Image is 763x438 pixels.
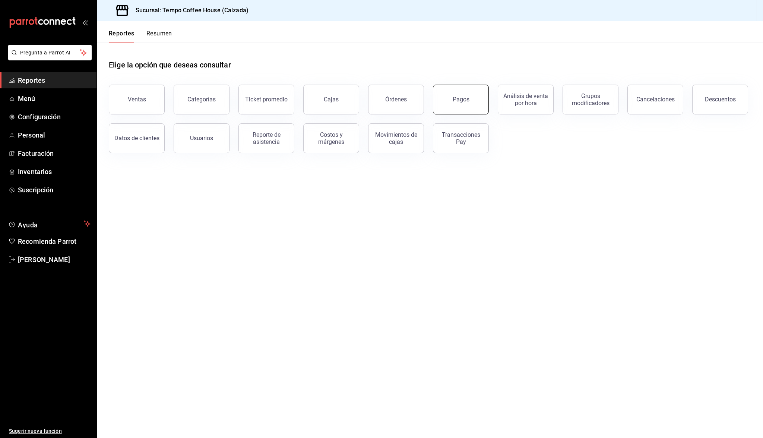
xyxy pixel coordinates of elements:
[303,123,359,153] button: Costos y márgenes
[18,219,81,228] span: Ayuda
[705,96,736,103] div: Descuentos
[438,131,484,145] div: Transacciones Pay
[109,123,165,153] button: Datos de clientes
[174,123,229,153] button: Usuarios
[18,94,91,104] span: Menú
[9,427,91,435] span: Sugerir nueva función
[174,85,229,114] button: Categorías
[109,30,134,42] button: Reportes
[324,96,339,103] div: Cajas
[567,92,614,107] div: Grupos modificadores
[303,85,359,114] button: Cajas
[18,255,91,265] span: [PERSON_NAME]
[368,85,424,114] button: Órdenes
[453,96,469,103] div: Pagos
[187,96,216,103] div: Categorías
[128,96,146,103] div: Ventas
[238,85,294,114] button: Ticket promedio
[82,19,88,25] button: open_drawer_menu
[503,92,549,107] div: Análisis de venta por hora
[498,85,554,114] button: Análisis de venta por hora
[692,85,748,114] button: Descuentos
[243,131,289,145] div: Reporte de asistencia
[373,131,419,145] div: Movimientos de cajas
[114,135,159,142] div: Datos de clientes
[18,236,91,246] span: Recomienda Parrot
[368,123,424,153] button: Movimientos de cajas
[385,96,407,103] div: Órdenes
[146,30,172,42] button: Resumen
[18,112,91,122] span: Configuración
[18,167,91,177] span: Inventarios
[5,54,92,62] a: Pregunta a Parrot AI
[20,49,80,57] span: Pregunta a Parrot AI
[238,123,294,153] button: Reporte de asistencia
[245,96,288,103] div: Ticket promedio
[18,75,91,85] span: Reportes
[308,131,354,145] div: Costos y márgenes
[18,148,91,158] span: Facturación
[18,185,91,195] span: Suscripción
[563,85,618,114] button: Grupos modificadores
[109,59,231,70] h1: Elige la opción que deseas consultar
[627,85,683,114] button: Cancelaciones
[18,130,91,140] span: Personal
[433,85,489,114] button: Pagos
[636,96,675,103] div: Cancelaciones
[130,6,248,15] h3: Sucursal: Tempo Coffee House (Calzada)
[433,123,489,153] button: Transacciones Pay
[8,45,92,60] button: Pregunta a Parrot AI
[190,135,213,142] div: Usuarios
[109,85,165,114] button: Ventas
[109,30,172,42] div: navigation tabs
